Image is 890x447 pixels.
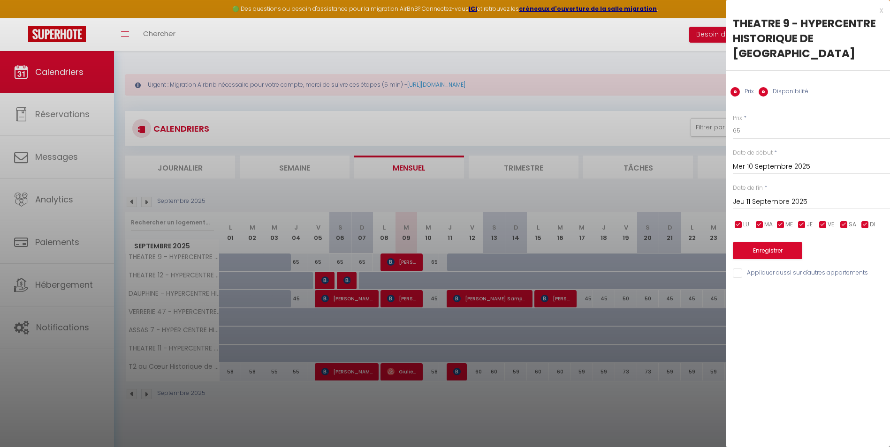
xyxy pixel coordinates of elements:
[8,4,36,32] button: Ouvrir le widget de chat LiveChat
[726,5,883,16] div: x
[768,87,808,97] label: Disponibilité
[806,220,813,229] span: JE
[828,220,834,229] span: VE
[743,220,749,229] span: LU
[785,220,793,229] span: ME
[740,87,754,97] label: Prix
[764,220,773,229] span: MA
[733,16,883,61] div: THEATRE 9 - HYPERCENTRE HISTORIQUE DE [GEOGRAPHIC_DATA]
[733,242,802,259] button: Enregistrer
[733,184,763,193] label: Date de fin
[733,149,773,157] label: Date de début
[733,114,742,123] label: Prix
[849,220,856,229] span: SA
[870,220,875,229] span: DI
